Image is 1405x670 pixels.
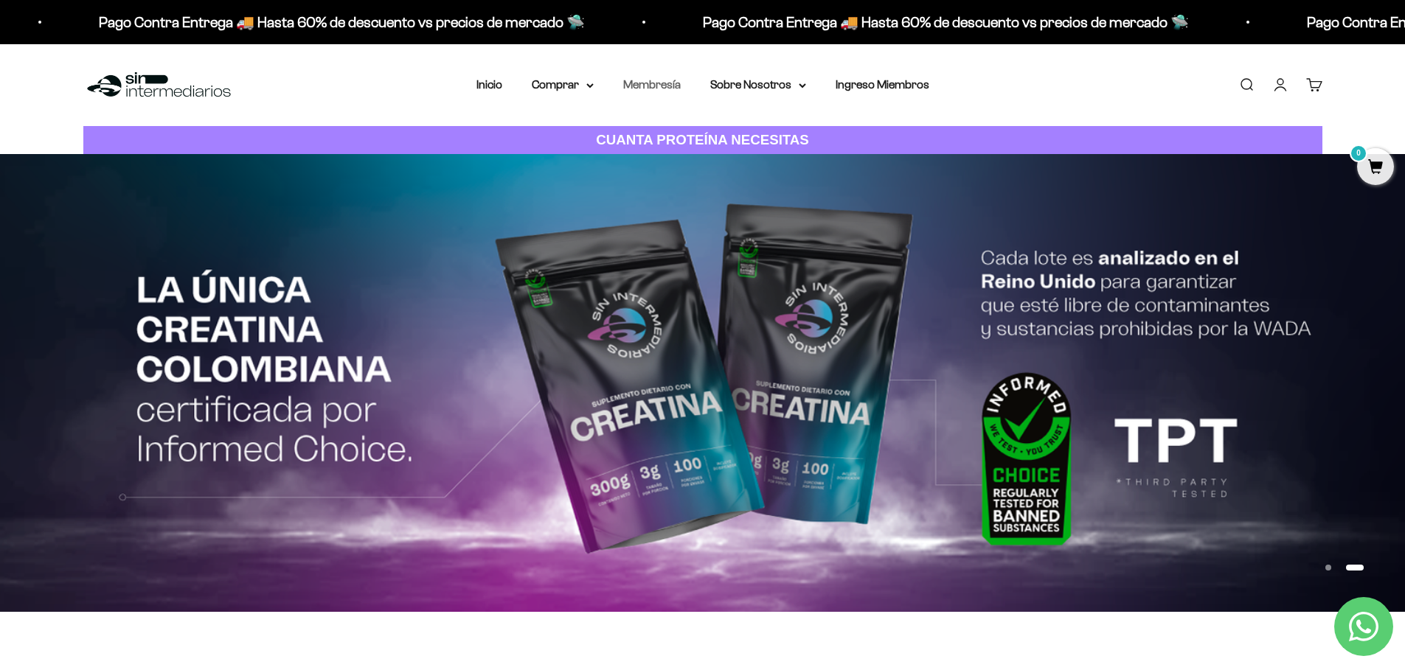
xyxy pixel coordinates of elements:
mark: 0 [1350,144,1367,162]
a: 0 [1357,160,1394,176]
a: CUANTA PROTEÍNA NECESITAS [83,126,1322,155]
summary: Comprar [532,75,594,94]
a: Membresía [623,78,681,91]
a: Ingreso Miembros [836,78,929,91]
p: Pago Contra Entrega 🚚 Hasta 60% de descuento vs precios de mercado 🛸 [693,10,1179,34]
a: Inicio [476,78,502,91]
strong: CUANTA PROTEÍNA NECESITAS [596,132,809,147]
summary: Sobre Nosotros [710,75,806,94]
p: Pago Contra Entrega 🚚 Hasta 60% de descuento vs precios de mercado 🛸 [89,10,575,34]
